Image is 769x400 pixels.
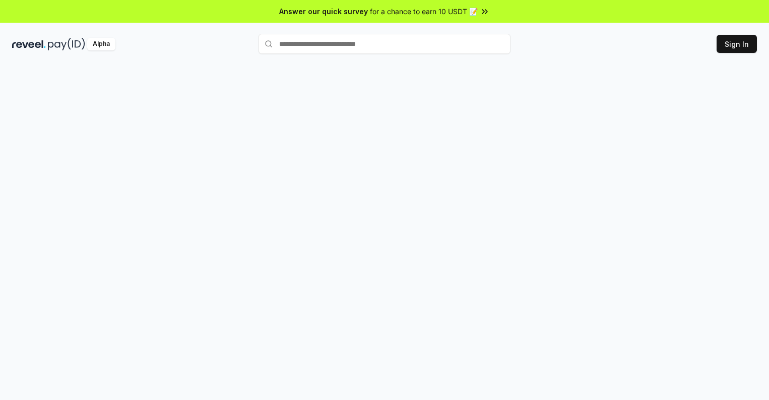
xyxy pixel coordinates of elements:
[717,35,757,53] button: Sign In
[279,6,368,17] span: Answer our quick survey
[370,6,478,17] span: for a chance to earn 10 USDT 📝
[12,38,46,50] img: reveel_dark
[48,38,85,50] img: pay_id
[87,38,115,50] div: Alpha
